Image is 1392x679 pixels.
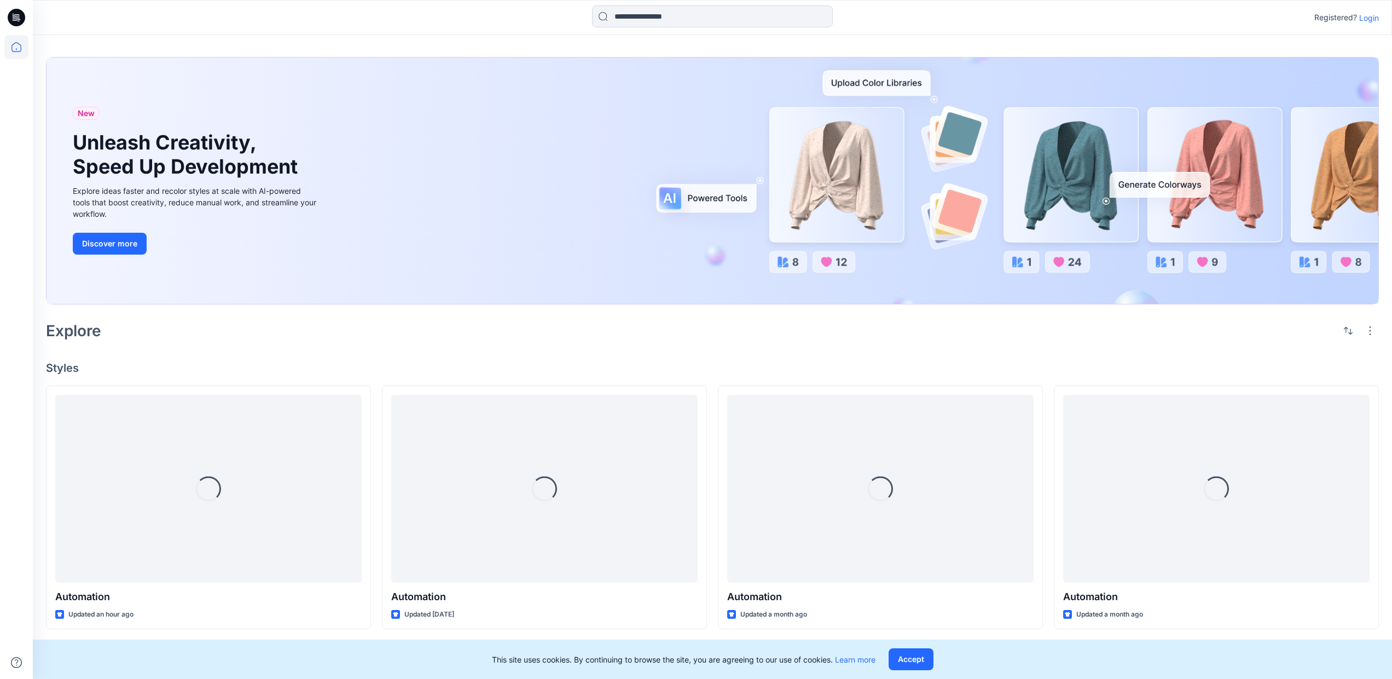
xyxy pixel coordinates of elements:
p: Automation [1063,589,1370,605]
p: This site uses cookies. By continuing to browse the site, you are agreeing to our use of cookies. [492,654,875,665]
button: Accept [889,648,933,670]
p: Updated a month ago [740,609,807,620]
p: Updated a month ago [1076,609,1143,620]
span: New [78,107,95,120]
button: Discover more [73,233,147,255]
p: Automation [391,589,698,605]
a: Discover more [73,233,319,255]
p: Automation [55,589,362,605]
h1: Unleash Creativity, Speed Up Development [73,131,303,178]
p: Updated an hour ago [68,609,134,620]
h2: Explore [46,322,101,339]
h4: Styles [46,361,1379,375]
a: Learn more [835,655,875,664]
p: Registered? [1314,11,1357,24]
p: Login [1359,12,1379,24]
p: Automation [727,589,1034,605]
p: Updated [DATE] [404,609,454,620]
div: Explore ideas faster and recolor styles at scale with AI-powered tools that boost creativity, red... [73,185,319,220]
